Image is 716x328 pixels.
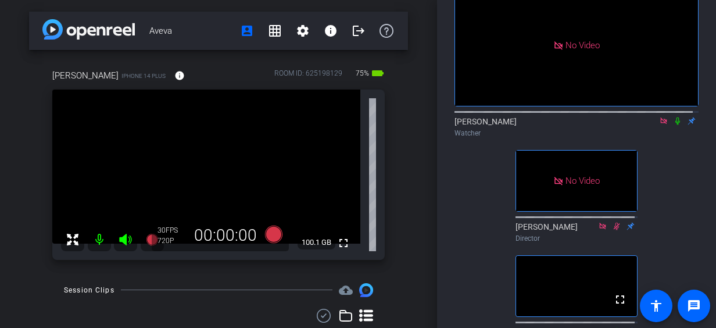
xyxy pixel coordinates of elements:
mat-icon: battery_std [371,66,385,80]
div: [PERSON_NAME] [454,116,699,138]
span: No Video [565,176,600,186]
div: 00:00:00 [187,226,264,245]
mat-icon: fullscreen [613,293,627,306]
span: FPS [166,226,178,234]
span: No Video [565,40,600,50]
div: 720P [157,236,187,245]
span: [PERSON_NAME] [52,69,119,82]
mat-icon: accessibility [649,299,663,313]
span: Aveva [149,19,233,42]
span: iPhone 14 Plus [121,72,166,80]
mat-icon: grid_on [268,24,282,38]
img: app-logo [42,19,135,40]
span: 75% [354,64,371,83]
div: Session Clips [64,284,114,296]
span: 100.1 GB [298,236,335,249]
mat-icon: cloud_upload [339,283,353,297]
mat-icon: settings [296,24,310,38]
mat-icon: info [174,70,185,81]
mat-icon: info [324,24,338,38]
mat-icon: account_box [240,24,254,38]
mat-icon: fullscreen [336,236,350,250]
mat-icon: logout [352,24,366,38]
span: Destinations for your clips [339,283,353,297]
div: 30 [157,226,187,235]
mat-icon: message [687,299,701,313]
img: Session clips [359,283,373,297]
div: Director [515,233,638,244]
div: [PERSON_NAME] [515,221,638,244]
div: Watcher [454,128,699,138]
div: ROOM ID: 625198129 [274,68,342,85]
